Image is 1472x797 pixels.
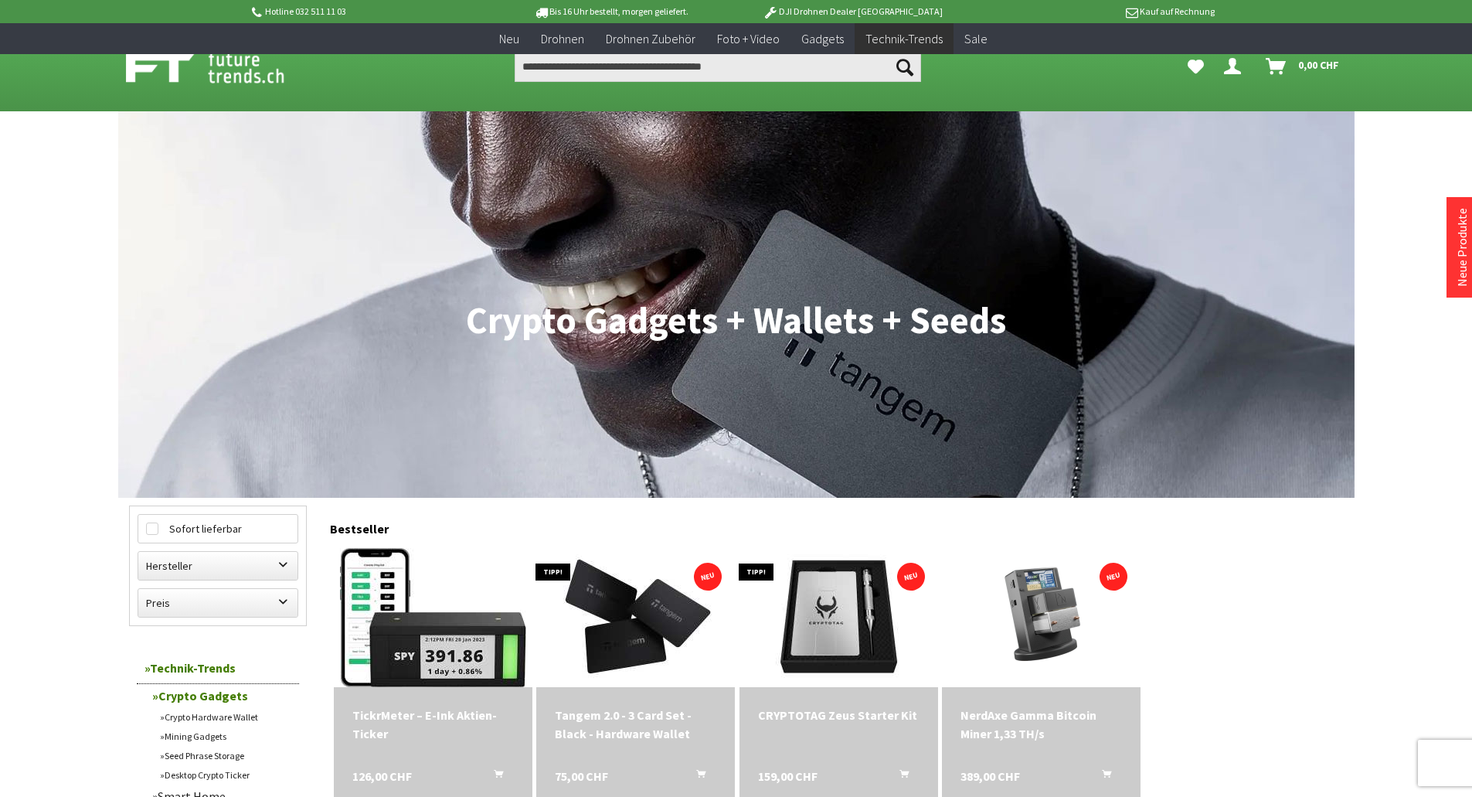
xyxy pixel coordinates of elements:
[855,23,954,55] a: Technik-Trends
[964,31,988,46] span: Sale
[138,552,297,580] label: Hersteller
[971,548,1110,687] img: NerdAxe Gamma Bitcoin Miner 1,33 TH/s
[352,706,514,743] div: TickrMeter – E-Ink Aktien-Ticker
[758,706,920,724] a: CRYPTOTAG Zeus Starter Kit 159,00 CHF In den Warenkorb
[137,652,299,684] a: Technik-Trends
[960,706,1122,743] div: NerdAxe Gamma Bitcoin Miner 1,33 TH/s
[732,2,973,21] p: DJI Drohnen Dealer [GEOGRAPHIC_DATA]
[1298,53,1339,77] span: 0,00 CHF
[126,48,318,87] img: Shop Futuretrends - zur Startseite wechseln
[138,515,297,543] label: Sofort lieferbar
[152,707,299,727] a: Crypto Hardware Wallet
[717,31,780,46] span: Foto + Video
[340,548,526,687] img: TickrMeter – E-Ink Aktien-Ticker
[129,301,1344,340] h1: Crypto Gadgets + Wallets + Seeds
[758,767,818,785] span: 159,00 CHF
[499,31,519,46] span: Neu
[1218,51,1253,82] a: Dein Konto
[881,767,918,787] button: In den Warenkorb
[555,706,716,743] div: Tangem 2.0 - 3 Card Set - Black - Hardware Wallet
[801,31,844,46] span: Gadgets
[595,23,706,55] a: Drohnen Zubehör
[555,706,716,743] a: Tangem 2.0 - 3 Card Set - Black - Hardware Wallet 75,00 CHF In den Warenkorb
[769,548,908,687] img: CRYPTOTAG Zeus Starter Kit
[541,31,584,46] span: Drohnen
[790,23,855,55] a: Gadgets
[678,767,715,787] button: In den Warenkorb
[475,767,512,787] button: In den Warenkorb
[606,31,695,46] span: Drohnen Zubehör
[706,23,790,55] a: Foto + Video
[352,767,412,785] span: 126,00 CHF
[1454,208,1470,287] a: Neue Produkte
[249,2,490,21] p: Hotline 032 511 11 03
[1260,51,1347,82] a: Warenkorb
[1180,51,1212,82] a: Meine Favoriten
[352,706,514,743] a: TickrMeter – E-Ink Aktien-Ticker 126,00 CHF In den Warenkorb
[954,23,998,55] a: Sale
[152,746,299,765] a: Seed Phrase Storage
[152,727,299,746] a: Mining Gadgets
[889,51,921,82] button: Suchen
[758,706,920,724] div: CRYPTOTAG Zeus Starter Kit
[138,589,297,617] label: Preis
[515,51,921,82] input: Produkt, Marke, Kategorie, EAN, Artikelnummer…
[491,2,732,21] p: Bis 16 Uhr bestellt, morgen geliefert.
[144,684,299,707] a: Crypto Gadgets
[152,765,299,785] a: Desktop Crypto Ticker
[530,23,595,55] a: Drohnen
[330,506,1344,544] div: Bestseller
[551,548,720,687] img: Tangem 2.0 - 3 Card Set - Black - Hardware Wallet
[1083,767,1120,787] button: In den Warenkorb
[960,767,1020,785] span: 389,00 CHF
[488,23,530,55] a: Neu
[974,2,1215,21] p: Kauf auf Rechnung
[960,706,1122,743] a: NerdAxe Gamma Bitcoin Miner 1,33 TH/s 389,00 CHF In den Warenkorb
[865,31,943,46] span: Technik-Trends
[555,767,608,785] span: 75,00 CHF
